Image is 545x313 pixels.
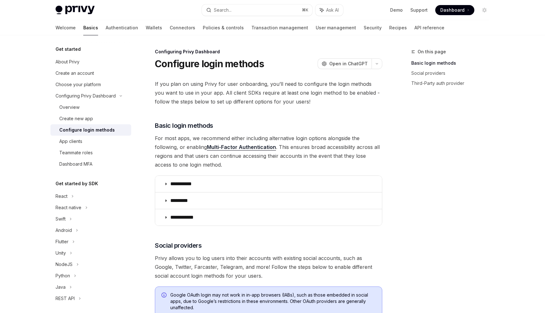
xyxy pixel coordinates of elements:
[56,249,66,257] div: Unity
[364,20,382,35] a: Security
[56,227,72,234] div: Android
[50,56,131,68] a: About Privy
[318,58,372,69] button: Open in ChatGPT
[50,136,131,147] a: App clients
[56,215,66,223] div: Swift
[411,58,495,68] a: Basic login methods
[56,261,73,268] div: NodeJS
[59,138,82,145] div: App clients
[83,20,98,35] a: Basics
[315,4,343,16] button: Ask AI
[418,48,446,56] span: On this page
[202,4,312,16] button: Search...⌘K
[59,115,93,122] div: Create new app
[170,20,195,35] a: Connectors
[50,124,131,136] a: Configure login methods
[56,92,116,100] div: Configuring Privy Dashboard
[170,292,376,311] span: Google OAuth login may not work in in-app browsers (IABs), such as those embedded in social apps,...
[56,58,79,66] div: About Privy
[155,254,382,280] span: Privy allows you to log users into their accounts with existing social accounts, such as Google, ...
[50,158,131,170] a: Dashboard MFA
[50,68,131,79] a: Create an account
[56,180,98,187] h5: Get started by SDK
[411,78,495,88] a: Third-Party auth provider
[155,58,264,69] h1: Configure login methods
[56,6,95,15] img: light logo
[56,45,81,53] h5: Get started
[146,20,162,35] a: Wallets
[214,6,231,14] div: Search...
[59,103,79,111] div: Overview
[56,295,75,302] div: REST API
[59,160,92,168] div: Dashboard MFA
[50,147,131,158] a: Teammate roles
[56,20,76,35] a: Welcome
[411,68,495,78] a: Social providers
[59,149,93,156] div: Teammate roles
[56,69,94,77] div: Create an account
[56,192,67,200] div: React
[155,121,213,130] span: Basic login methods
[440,7,465,13] span: Dashboard
[410,7,428,13] a: Support
[155,241,202,250] span: Social providers
[50,102,131,113] a: Overview
[414,20,444,35] a: API reference
[316,20,356,35] a: User management
[56,272,70,280] div: Python
[56,81,101,88] div: Choose your platform
[155,80,382,106] span: If you plan on using Privy for user onboarding, you’ll need to configure the login methods you wa...
[155,134,382,169] span: For most apps, we recommend either including alternative login options alongside the following, o...
[56,238,68,245] div: Flutter
[207,144,276,151] a: Multi-Factor Authentication
[56,283,66,291] div: Java
[329,61,368,67] span: Open in ChatGPT
[50,79,131,90] a: Choose your platform
[390,7,403,13] a: Demo
[59,126,115,134] div: Configure login methods
[326,7,339,13] span: Ask AI
[155,49,382,55] div: Configuring Privy Dashboard
[161,292,168,299] svg: Info
[203,20,244,35] a: Policies & controls
[302,8,308,13] span: ⌘ K
[435,5,474,15] a: Dashboard
[50,113,131,124] a: Create new app
[106,20,138,35] a: Authentication
[251,20,308,35] a: Transaction management
[56,204,81,211] div: React native
[389,20,407,35] a: Recipes
[479,5,489,15] button: Toggle dark mode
